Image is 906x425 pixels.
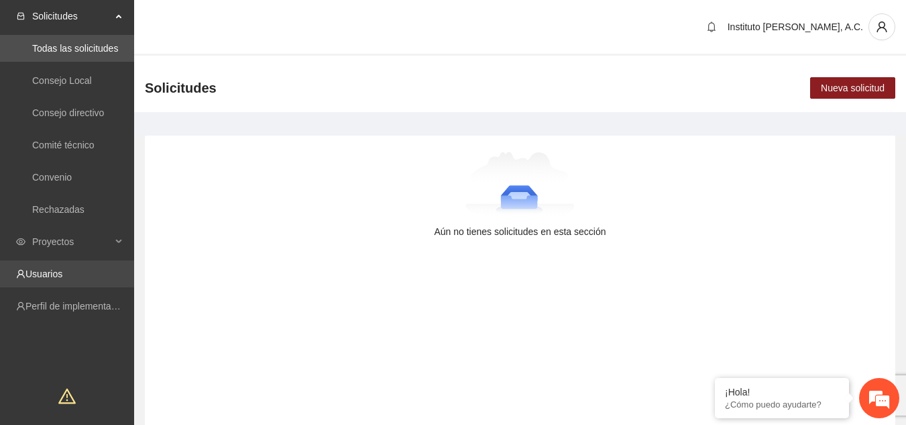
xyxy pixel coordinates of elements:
[25,301,130,312] a: Perfil de implementadora
[32,140,95,150] a: Comité técnico
[32,107,104,118] a: Consejo directivo
[32,43,118,54] a: Todas las solicitudes
[868,13,895,40] button: user
[869,21,895,33] span: user
[16,11,25,21] span: inbox
[7,283,256,330] textarea: Escriba su mensaje y pulse “Intro”
[220,7,252,39] div: Minimizar ventana de chat en vivo
[32,204,84,215] a: Rechazadas
[16,237,25,246] span: eye
[32,75,92,86] a: Consejo Local
[78,137,185,273] span: Estamos en línea.
[32,3,111,30] span: Solicitudes
[32,228,111,255] span: Proyectos
[58,387,76,405] span: warning
[728,21,863,32] span: Instituto [PERSON_NAME], A.C.
[810,77,895,99] button: Nueva solicitud
[70,68,225,86] div: Chatee con nosotros ahora
[25,269,62,279] a: Usuarios
[725,387,839,397] div: ¡Hola!
[145,77,217,99] span: Solicitudes
[32,172,72,183] a: Convenio
[725,399,839,410] p: ¿Cómo puedo ayudarte?
[701,16,722,38] button: bell
[701,21,722,32] span: bell
[465,152,575,219] img: Aún no tienes solicitudes en esta sección
[821,81,885,95] span: Nueva solicitud
[166,224,874,239] div: Aún no tienes solicitudes en esta sección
